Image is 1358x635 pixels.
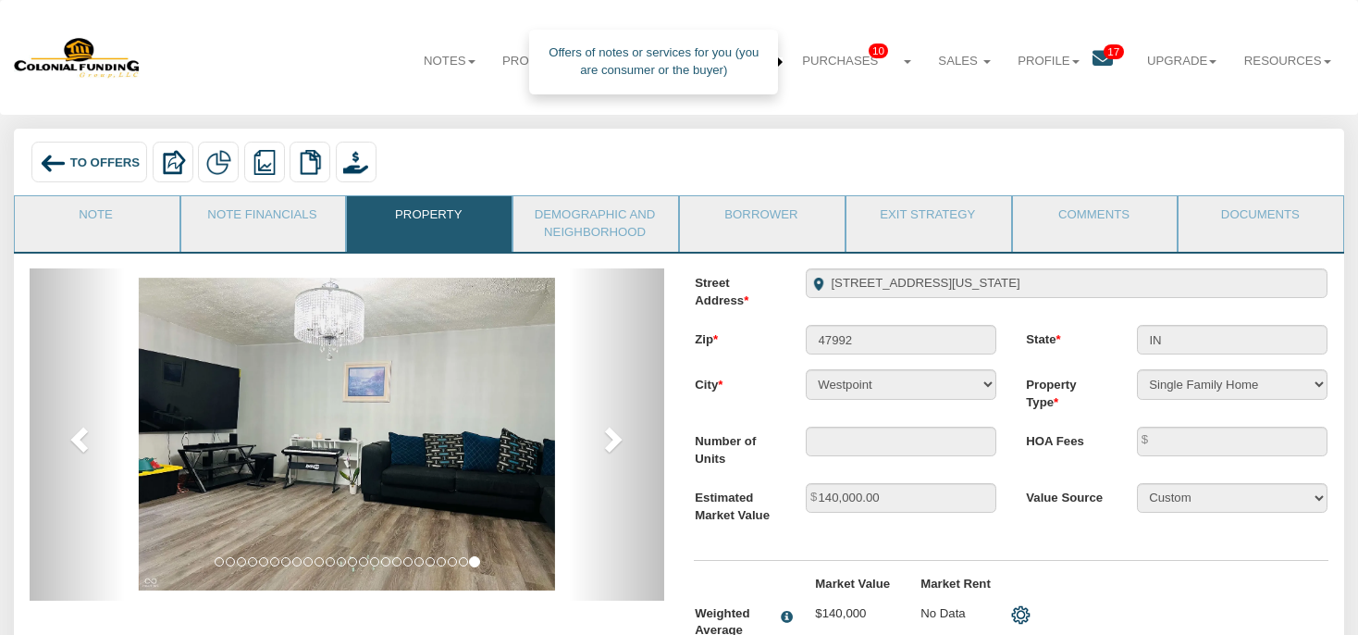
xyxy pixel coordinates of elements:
img: reports.png [252,150,277,175]
img: back_arrow_left_icon.svg [40,150,67,177]
img: purchase_offer.png [343,150,368,175]
img: copy.png [298,150,323,175]
label: Value Source [1011,483,1121,507]
label: Estimated Market Value [680,483,790,525]
a: Comments [1013,196,1176,243]
a: Profile [1004,39,1093,84]
a: Sales [925,39,1005,84]
label: HOA Fees [1011,427,1121,451]
a: Notes [410,39,488,84]
a: Exit Strategy [846,196,1009,243]
a: Demographic and Neighborhood [513,196,676,251]
label: Zip [680,325,790,349]
a: Upgrade [1133,39,1230,84]
a: Documents [1179,196,1341,243]
a: Property [347,196,510,243]
a: Purchases10 [788,39,924,84]
a: Borrower [680,196,843,243]
label: City [680,369,790,393]
div: Offers of notes or services for you (you are consumer or the buyer) [529,30,778,94]
img: export.svg [160,150,185,175]
label: Market Rent [906,576,1011,593]
span: 17 [1104,44,1124,59]
a: Resources [1230,39,1344,84]
img: settings.png [1011,605,1031,625]
p: $140,000 [815,605,891,623]
img: 579666 [14,36,142,79]
p: No Data [920,605,996,623]
label: Street Address [680,268,790,310]
span: To Offers [70,156,140,169]
span: 10 [869,44,889,58]
img: partial.png [206,150,231,175]
img: 576136 [139,278,555,591]
label: State [1011,325,1121,349]
label: Property Type [1011,369,1121,411]
a: Properties [488,39,594,84]
a: 17 [1093,39,1133,85]
label: Number of Units [680,427,790,468]
a: Note [15,196,178,243]
label: Market Value [800,576,906,593]
a: Note Financials [181,196,344,243]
